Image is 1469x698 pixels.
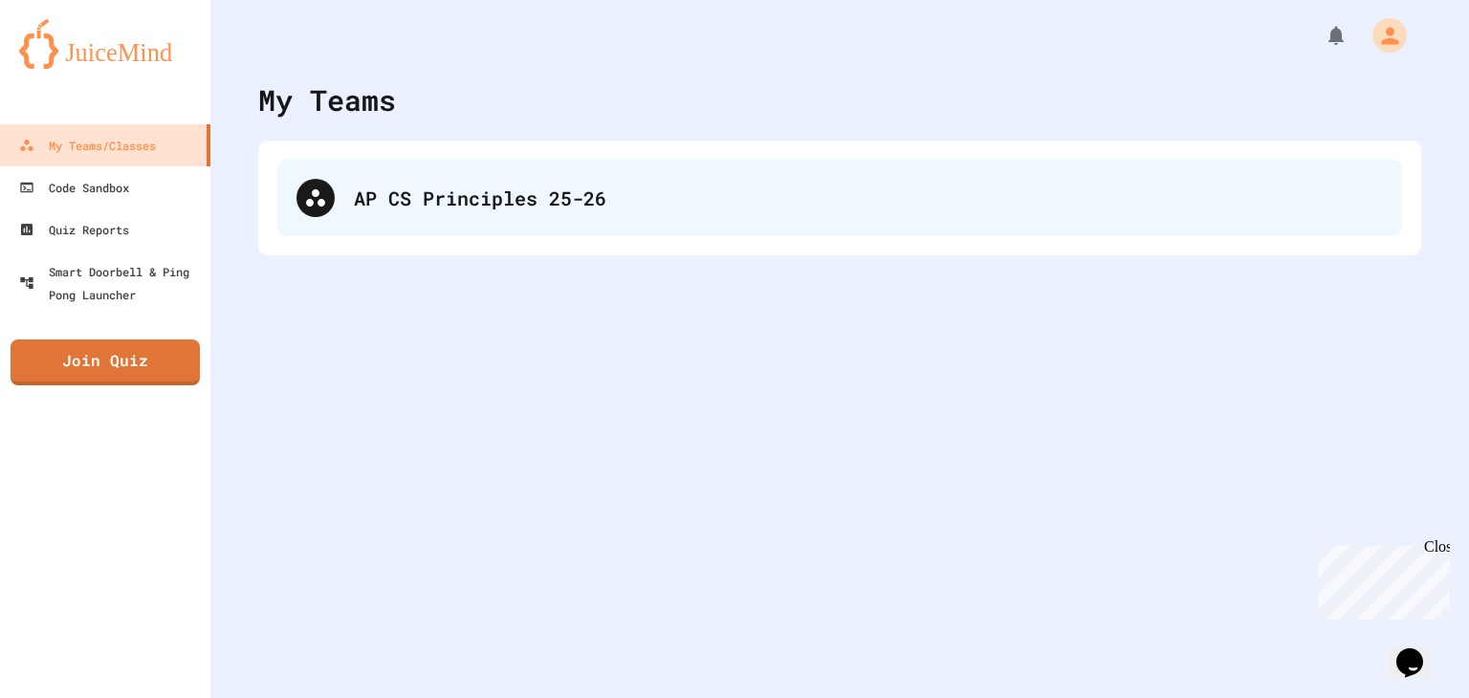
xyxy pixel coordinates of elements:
div: AP CS Principles 25-26 [277,160,1402,236]
div: Quiz Reports [19,218,129,241]
div: Smart Doorbell & Ping Pong Launcher [19,260,203,306]
iframe: chat widget [1389,622,1450,679]
div: My Teams [258,78,396,121]
iframe: chat widget [1310,538,1450,620]
div: My Account [1352,13,1412,57]
div: My Teams/Classes [19,134,156,157]
div: Code Sandbox [19,176,129,199]
a: Join Quiz [11,339,200,385]
img: logo-orange.svg [19,19,191,69]
div: Chat with us now!Close [8,8,132,121]
div: AP CS Principles 25-26 [354,184,1383,212]
div: My Notifications [1289,19,1352,52]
